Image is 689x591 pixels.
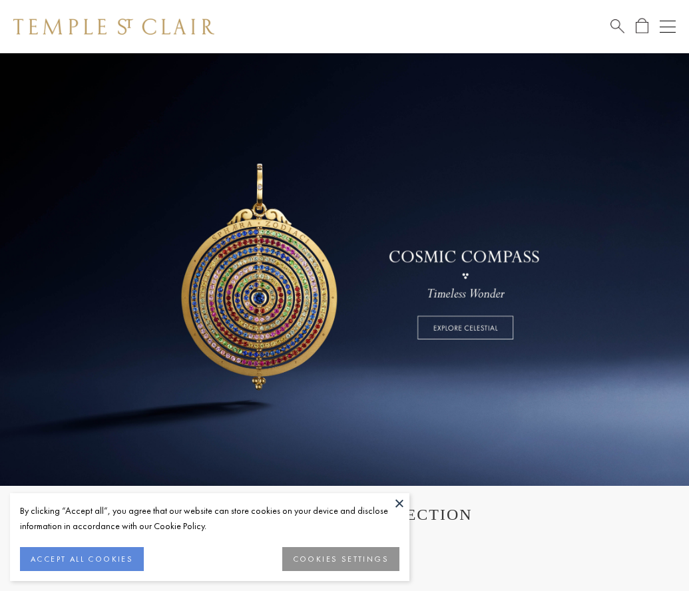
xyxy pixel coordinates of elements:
a: Search [610,18,624,35]
button: COOKIES SETTINGS [282,547,399,571]
img: Temple St. Clair [13,19,214,35]
a: Open Shopping Bag [636,18,648,35]
button: ACCEPT ALL COOKIES [20,547,144,571]
button: Open navigation [660,19,676,35]
div: By clicking “Accept all”, you agree that our website can store cookies on your device and disclos... [20,503,399,534]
